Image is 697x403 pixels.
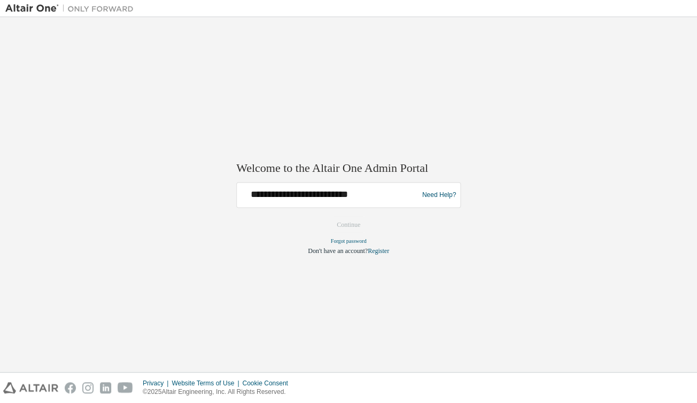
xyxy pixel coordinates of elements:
[3,382,58,393] img: altair_logo.svg
[422,195,456,195] a: Need Help?
[236,161,461,176] h2: Welcome to the Altair One Admin Portal
[5,3,139,14] img: Altair One
[368,247,389,254] a: Register
[82,382,94,393] img: instagram.svg
[172,379,242,388] div: Website Terms of Use
[143,379,172,388] div: Privacy
[143,388,295,397] p: © 2025 Altair Engineering, Inc. All Rights Reserved.
[65,382,76,393] img: facebook.svg
[118,382,133,393] img: youtube.svg
[100,382,111,393] img: linkedin.svg
[331,238,367,243] a: Forgot password
[308,247,368,254] span: Don't have an account?
[242,379,294,388] div: Cookie Consent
